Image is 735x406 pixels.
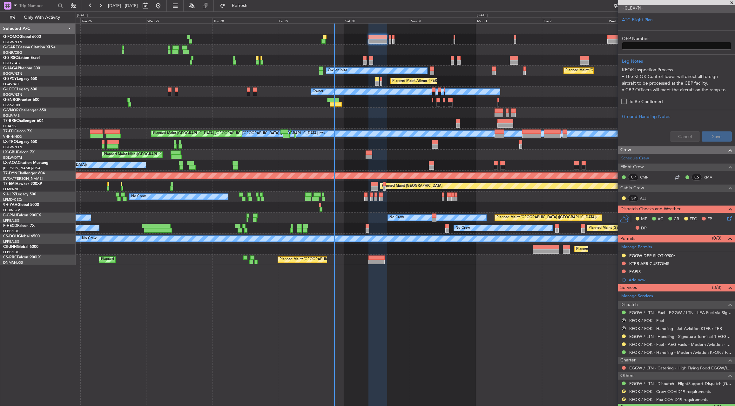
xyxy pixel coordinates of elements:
a: EGGW / LTN - Dispatch - FlightSupport Dispatch [GEOGRAPHIC_DATA] [629,381,732,386]
div: Planned Maint Nice ([GEOGRAPHIC_DATA]) [104,150,175,159]
a: CS-JHHGlobal 6000 [3,245,38,249]
span: Others [620,372,634,380]
span: F-GPNJ [3,213,17,217]
span: Dispatch Checks and Weather [620,206,681,213]
div: Wed 27 [146,17,212,23]
div: [DATE] [77,13,88,18]
button: R [622,397,626,401]
span: G-LEGC [3,87,17,91]
div: [DATE] [477,13,488,18]
div: Sat 30 [344,17,410,23]
span: G-JAGA [3,66,18,70]
span: G-SPCY [3,77,17,81]
span: T7-DYN [3,171,17,175]
span: MF [641,216,647,222]
a: LFPB/LBG [3,229,20,234]
a: G-SPCYLegacy 650 [3,77,37,81]
a: F-HECDFalcon 7X [3,224,35,228]
button: R [622,326,626,330]
p: KFOK Inspection Process [622,66,731,73]
a: EGGW/LTN [3,71,22,76]
a: KFOK / FOK - Fuel - AEG Fuels - Modern Aviation - KFOK / FOK [629,342,732,347]
span: G-ENRG [3,98,18,102]
a: KFOK / FOK - Crew COVID19 requirements [629,389,711,394]
span: G-VNOR [3,108,19,112]
a: EGNR/CEG [3,50,22,55]
a: G-FOMOGlobal 6000 [3,35,41,39]
span: G-SIRS [3,56,15,60]
a: ALJ [640,195,654,201]
a: EDLW/DTM [3,155,22,160]
span: Permits [620,235,635,242]
div: Leg Notes [622,58,731,65]
div: CS [691,174,702,181]
span: Charter [620,357,636,364]
a: EGGW / LTN - Catering - High Flying Food EGGW/LTN [629,365,732,371]
div: Planned Maint [GEOGRAPHIC_DATA] [382,181,442,191]
span: Refresh [226,3,253,8]
p: • The KFOK Control Tower will direct all foreign aircraft to be processed at the CBP facility. [622,73,731,87]
a: EGSS/STN [3,103,20,108]
span: LX-TRO [3,140,17,144]
div: No Crew [82,234,97,243]
div: KTEB ARR CUSTOMS [629,261,669,266]
a: T7-EMIHawker 900XP [3,182,42,186]
input: Trip Number [19,1,56,10]
div: Planned Maint [GEOGRAPHIC_DATA] ([GEOGRAPHIC_DATA]) [280,255,380,264]
a: KFOK / FOK - Fuel [629,318,664,323]
a: 9H-LPZLegacy 500 [3,192,36,196]
a: EVRA/[PERSON_NAME] [3,176,43,181]
a: LFPB/LBG [3,239,20,244]
button: R [622,318,626,322]
a: EGGW/LTN [3,145,22,150]
label: To Be Confirmed [629,98,663,105]
span: T7-FFI [3,129,14,133]
a: G-LEGCLegacy 600 [3,87,37,91]
a: EGGW / LTN - Fuel - EGGW / LTN - LEA Fuel via Signature in EGGW [629,310,732,315]
span: T7-EMI [3,182,16,186]
button: Refresh [217,1,255,11]
span: Services [620,284,637,291]
span: Dispatch [620,301,638,309]
a: KMA [704,174,718,180]
div: EGGW DEP SLOT 0900z [629,253,675,258]
span: LX-GBH [3,150,17,154]
span: Cabin Crew [620,185,644,192]
a: CMF [640,174,654,180]
div: Planned Maint [GEOGRAPHIC_DATA] ([GEOGRAPHIC_DATA]) [565,66,665,75]
span: G-GARE [3,45,18,49]
div: Tue 2 [542,17,608,23]
div: Planned Maint [GEOGRAPHIC_DATA] ([GEOGRAPHIC_DATA] Intl) [153,129,259,138]
a: CS-DOUGlobal 6500 [3,234,40,238]
a: EGLF/FAB [3,113,20,118]
span: CS-JHH [3,245,17,249]
a: LX-GBHFalcon 7X [3,150,35,154]
button: R [622,389,626,393]
div: No Crew [131,192,146,201]
a: G-JAGAPhenom 300 [3,66,40,70]
a: G-SIRSCitation Excel [3,56,40,60]
a: LGAV/ATH [3,82,20,87]
span: 9H-LPZ [3,192,16,196]
span: AC [657,216,663,222]
a: LTBA/ISL [3,124,17,129]
span: Flight Crew [620,164,644,171]
a: EGGW/LTN [3,40,22,45]
span: CS-RRC [3,255,17,259]
div: Planned Maint [GEOGRAPHIC_DATA] ([GEOGRAPHIC_DATA]) [576,244,676,254]
span: FP [707,216,712,222]
a: LX-TROLegacy 650 [3,140,37,144]
div: Planned Maint [GEOGRAPHIC_DATA] ([GEOGRAPHIC_DATA]) [496,213,597,222]
a: FCBB/BZV [3,208,20,213]
div: Planned Maint [GEOGRAPHIC_DATA] ([GEOGRAPHIC_DATA]) [589,223,689,233]
span: LX-AOA [3,161,18,165]
span: (3/8) [712,284,721,291]
a: T7-FFIFalcon 7X [3,129,32,133]
span: CS-DOU [3,234,18,238]
p: • CBP Officers will meet the aircraft on the ramp to begin inspection and no passenger or crew me... [622,87,731,107]
div: CP [628,174,638,181]
div: Thu 28 [212,17,278,23]
span: FFC [690,216,697,222]
a: EGLF/FAB [3,61,20,66]
a: CS-RRCFalcon 900LX [3,255,41,259]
